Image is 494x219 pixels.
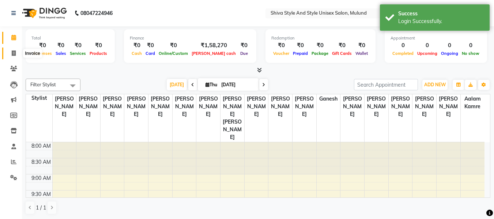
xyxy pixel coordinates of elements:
[30,142,52,150] div: 8:00 AM
[30,190,52,198] div: 9:30 AM
[30,174,52,182] div: 9:00 AM
[391,35,481,41] div: Appointment
[412,94,436,119] span: [PERSON_NAME]
[173,94,196,119] span: [PERSON_NAME]
[439,51,460,56] span: Ongoing
[291,51,310,56] span: Prepaid
[354,79,418,90] input: Search Appointment
[130,41,144,50] div: ₹0
[422,80,448,90] button: ADD NEW
[196,94,220,119] span: [PERSON_NAME]
[53,94,76,119] span: [PERSON_NAME]
[271,41,291,50] div: ₹0
[54,41,68,50] div: ₹0
[310,51,330,56] span: Package
[130,35,250,41] div: Finance
[190,51,238,56] span: [PERSON_NAME] cash
[157,51,190,56] span: Online/Custom
[220,94,244,142] span: [PERSON_NAME] [PERSON_NAME]
[238,41,250,50] div: ₹0
[144,51,157,56] span: Card
[389,94,412,119] span: [PERSON_NAME]
[167,79,187,90] span: [DATE]
[30,158,52,166] div: 8:30 AM
[88,41,109,50] div: ₹0
[460,51,481,56] span: No show
[130,51,144,56] span: Cash
[88,51,109,56] span: Products
[101,94,124,119] span: [PERSON_NAME]
[245,94,268,119] span: [PERSON_NAME]
[271,35,370,41] div: Redemption
[144,41,157,50] div: ₹0
[219,79,256,90] input: 2025-09-04
[68,51,88,56] span: Services
[271,51,291,56] span: Voucher
[391,41,415,50] div: 0
[238,51,250,56] span: Due
[30,82,56,87] span: Filter Stylist
[31,35,109,41] div: Total
[460,41,481,50] div: 0
[310,41,330,50] div: ₹0
[340,94,364,119] span: [PERSON_NAME]
[354,51,370,56] span: Wallet
[317,94,340,103] span: ganesh
[398,10,484,18] div: Success
[330,41,354,50] div: ₹0
[19,3,69,23] img: logo
[23,49,42,58] div: Invoice
[398,18,484,25] div: Login Successfully.
[124,94,148,119] span: [PERSON_NAME]
[365,94,388,119] span: [PERSON_NAME]
[54,51,68,56] span: Sales
[204,82,219,87] span: Thu
[31,41,54,50] div: ₹0
[268,94,292,119] span: [PERSON_NAME]
[424,82,446,87] span: ADD NEW
[330,51,354,56] span: Gift Cards
[80,3,113,23] b: 08047224946
[461,94,484,111] span: Aalam kamre
[291,41,310,50] div: ₹0
[437,94,460,119] span: [PERSON_NAME]
[354,41,370,50] div: ₹0
[157,41,190,50] div: ₹0
[36,204,46,212] span: 1 / 1
[148,94,172,119] span: [PERSON_NAME]
[26,94,52,102] div: Stylist
[190,41,238,50] div: ₹1,58,270
[415,41,439,50] div: 0
[68,41,88,50] div: ₹0
[415,51,439,56] span: Upcoming
[439,41,460,50] div: 0
[76,94,100,119] span: [PERSON_NAME]
[391,51,415,56] span: Completed
[293,94,316,119] span: [PERSON_NAME]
